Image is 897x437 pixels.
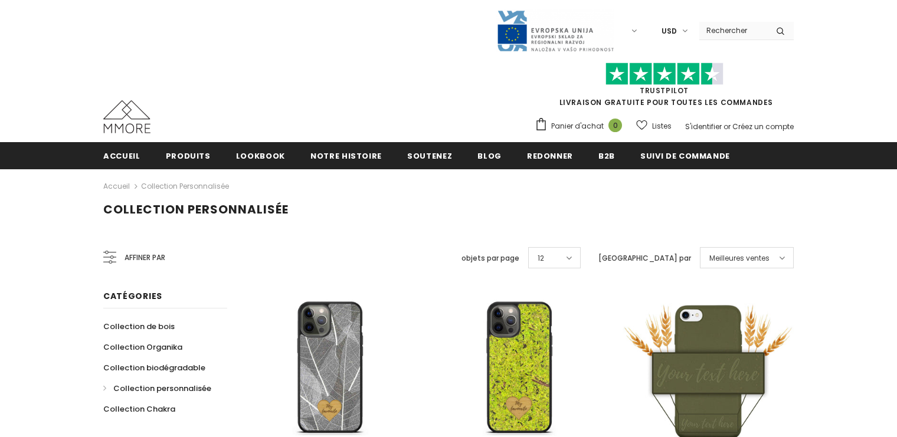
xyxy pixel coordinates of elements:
[598,150,615,162] span: B2B
[236,150,285,162] span: Lookbook
[640,142,730,169] a: Suivi de commande
[166,150,211,162] span: Produits
[103,321,175,332] span: Collection de bois
[477,142,502,169] a: Blog
[477,150,502,162] span: Blog
[236,142,285,169] a: Lookbook
[103,357,205,378] a: Collection biodégradable
[598,252,691,264] label: [GEOGRAPHIC_DATA] par
[103,337,182,357] a: Collection Organika
[608,119,622,132] span: 0
[310,150,382,162] span: Notre histoire
[535,117,628,135] a: Panier d'achat 0
[538,252,544,264] span: 12
[551,120,604,132] span: Panier d'achat
[724,121,731,132] span: or
[527,150,573,162] span: Redonner
[310,142,382,169] a: Notre histoire
[535,68,794,107] span: LIVRAISON GRATUITE POUR TOUTES LES COMMANDES
[103,150,140,162] span: Accueil
[652,120,672,132] span: Listes
[141,181,229,191] a: Collection personnalisée
[103,403,175,415] span: Collection Chakra
[103,341,182,353] span: Collection Organika
[103,179,130,193] a: Accueil
[103,378,211,399] a: Collection personnalisée
[166,142,211,169] a: Produits
[527,142,573,169] a: Redonner
[662,25,677,37] span: USD
[496,9,614,52] img: Javni Razpis
[125,251,165,264] span: Affiner par
[640,150,730,162] span: Suivi de commande
[496,25,614,35] a: Javni Razpis
[709,252,770,264] span: Meilleures ventes
[407,142,452,169] a: soutenez
[598,142,615,169] a: B2B
[640,86,689,96] a: TrustPilot
[461,252,519,264] label: objets par page
[103,100,150,133] img: Cas MMORE
[103,399,175,419] a: Collection Chakra
[103,290,162,302] span: Catégories
[605,63,724,86] img: Faites confiance aux étoiles pilotes
[732,121,794,132] a: Créez un compte
[103,362,205,373] span: Collection biodégradable
[699,22,767,39] input: Search Site
[113,383,211,394] span: Collection personnalisée
[103,201,289,218] span: Collection personnalisée
[103,316,175,337] a: Collection de bois
[103,142,140,169] a: Accueil
[636,116,672,136] a: Listes
[685,121,722,132] a: S'identifier
[407,150,452,162] span: soutenez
